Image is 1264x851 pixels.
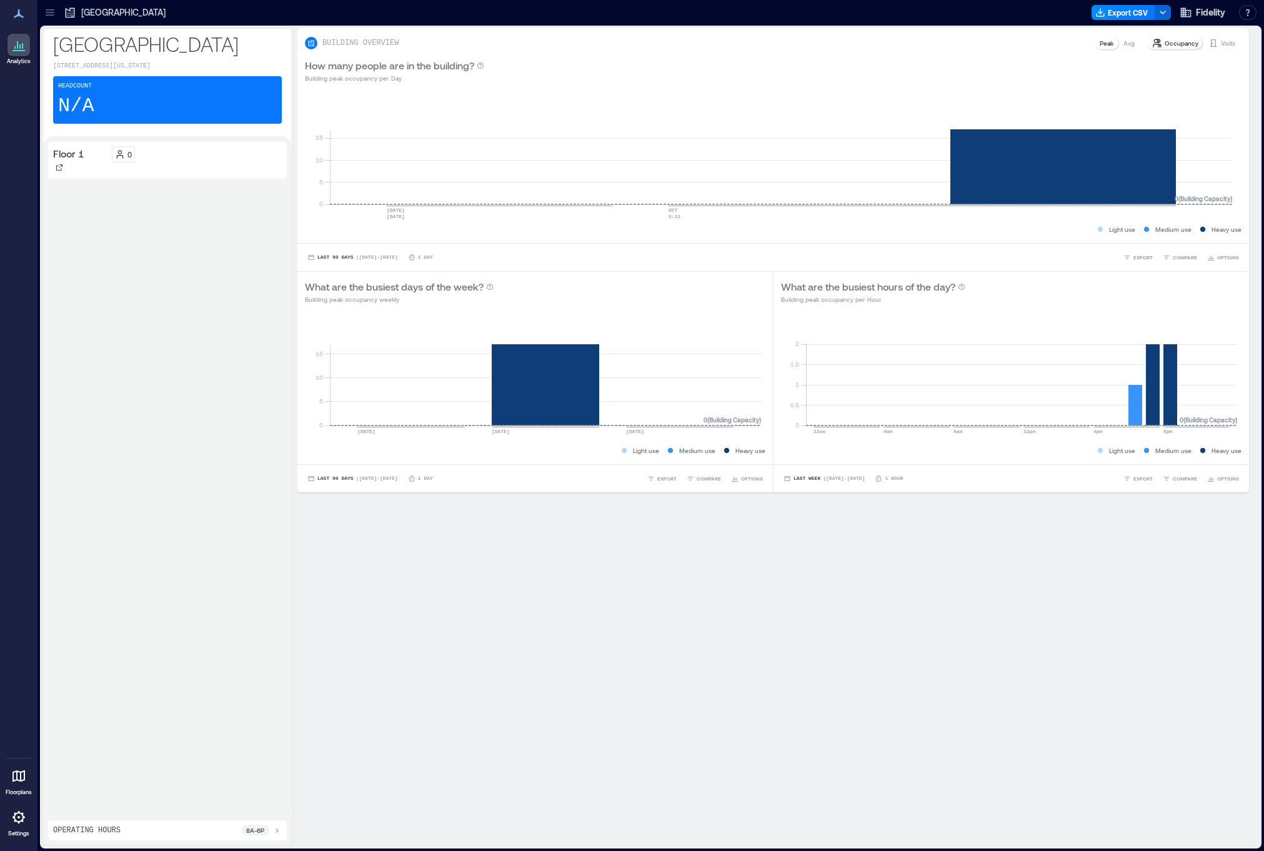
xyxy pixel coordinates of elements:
a: Settings [4,802,34,841]
p: Medium use [1155,445,1192,455]
tspan: 5 [319,178,323,186]
p: Heavy use [1212,224,1242,234]
p: 0 [127,149,132,159]
p: Settings [8,830,29,837]
button: EXPORT [1121,251,1155,264]
tspan: 0 [319,421,323,429]
tspan: 5 [319,397,323,405]
text: 8am [953,429,963,434]
text: [DATE] [357,429,376,434]
button: Export CSV [1092,5,1155,20]
button: Last 90 Days |[DATE]-[DATE] [305,251,401,264]
span: COMPARE [1173,254,1197,261]
p: Building peak occupancy weekly [305,294,494,304]
text: 8pm [1163,429,1173,434]
p: Medium use [679,445,715,455]
p: Avg [1123,38,1135,48]
button: Last 90 Days |[DATE]-[DATE] [305,472,401,485]
button: OPTIONS [729,472,765,485]
tspan: 15 [316,350,323,357]
p: Building peak occupancy per Day [305,73,484,83]
text: 4pm [1093,429,1103,434]
p: Operating Hours [53,825,121,835]
p: Heavy use [1212,445,1242,455]
tspan: 1 [795,381,799,388]
p: BUILDING OVERVIEW [322,38,399,48]
p: Occupancy [1165,38,1198,48]
span: OPTIONS [1217,475,1239,482]
p: [GEOGRAPHIC_DATA] [81,6,166,19]
p: Light use [633,445,659,455]
p: [STREET_ADDRESS][US_STATE] [53,61,282,71]
p: Headcount [58,81,92,91]
tspan: 15 [316,134,323,141]
span: EXPORT [1133,475,1153,482]
text: [DATE] [626,429,644,434]
p: Medium use [1155,224,1192,234]
p: 1 Day [418,254,433,261]
span: COMPARE [697,475,721,482]
text: 12am [814,429,825,434]
p: Light use [1109,445,1135,455]
text: OCT [669,207,678,213]
span: OPTIONS [1217,254,1239,261]
p: Floorplans [6,789,32,796]
text: [DATE] [387,207,405,213]
span: COMPARE [1173,475,1197,482]
text: [DATE] [387,214,405,219]
p: Analytics [7,57,31,65]
button: Last Week |[DATE]-[DATE] [781,472,867,485]
text: 12pm [1023,429,1035,434]
tspan: 1.5 [790,361,799,368]
p: Visits [1221,38,1235,48]
p: What are the busiest hours of the day? [781,279,955,294]
p: What are the busiest days of the week? [305,279,484,294]
p: Peak [1100,38,1113,48]
text: [DATE] [492,429,510,434]
button: EXPORT [1121,472,1155,485]
text: 4am [883,429,893,434]
span: Fidelity [1196,6,1225,19]
button: COMPARE [1160,472,1200,485]
span: OPTIONS [741,475,763,482]
span: EXPORT [657,475,677,482]
span: EXPORT [1133,254,1153,261]
p: Floor 1 [53,146,84,161]
button: COMPARE [1160,251,1200,264]
button: COMPARE [684,472,724,485]
p: How many people are in the building? [305,58,474,73]
tspan: 10 [316,374,323,381]
tspan: 10 [316,156,323,164]
p: 1 Day [418,475,433,482]
p: 8a - 6p [246,825,264,835]
tspan: 0.5 [790,401,799,409]
button: OPTIONS [1205,472,1242,485]
tspan: 2 [795,340,799,347]
button: EXPORT [645,472,679,485]
p: Building peak occupancy per Hour [781,294,965,304]
a: Analytics [3,30,34,69]
button: Fidelity [1176,2,1229,22]
p: [GEOGRAPHIC_DATA] [53,31,282,56]
button: OPTIONS [1205,251,1242,264]
a: Floorplans [2,761,36,800]
p: N/A [58,94,94,119]
tspan: 0 [319,200,323,207]
p: Light use [1109,224,1135,234]
p: Heavy use [735,445,765,455]
tspan: 0 [795,421,799,429]
p: 1 Hour [885,475,903,482]
text: 5-11 [669,214,680,219]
